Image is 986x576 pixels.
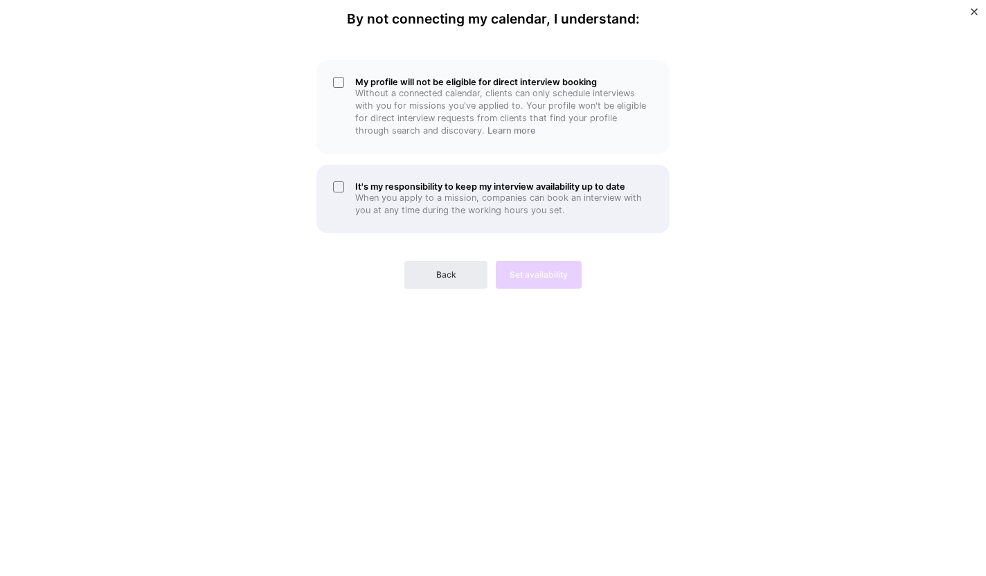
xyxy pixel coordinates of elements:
[355,181,653,192] h5: It's my responsibility to keep my interview availability up to date
[355,77,653,87] h5: My profile will not be eligible for direct interview booking
[404,261,487,289] button: Back
[347,11,640,27] h4: By not connecting my calendar, I understand:
[355,192,653,217] p: When you apply to a mission, companies can book an interview with you at any time during the work...
[971,8,978,23] button: Close
[436,269,456,281] span: Back
[487,125,536,136] a: Learn more
[355,87,653,137] p: Without a connected calendar, clients can only schedule interviews with you for missions you've a...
